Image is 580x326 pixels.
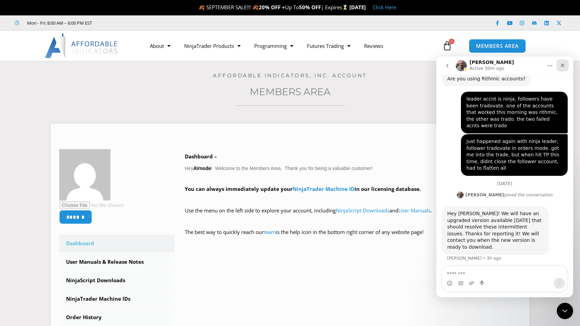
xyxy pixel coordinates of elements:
a: Reviews [357,38,390,54]
a: NinjaScript Downloads [59,272,175,289]
a: Members Area [250,86,331,97]
nav: Menu [143,38,441,54]
iframe: Intercom live chat [436,56,573,297]
strong: You can always immediately update your in our licensing database. [185,185,421,192]
a: 0 [432,36,462,56]
span: 🍂 SEPTEMBER SALE!!! 🍂 Up To | Expires [198,4,349,11]
a: NinjaScript Downloads [336,207,389,214]
b: Dashboard – [185,153,217,160]
iframe: Intercom live chat [557,303,573,319]
a: NinjaTrader Products [177,38,247,54]
a: NinjaTrader Machine ID [293,185,355,192]
img: LogoAI | Affordable Indicators – NinjaTrader [45,34,118,58]
a: team [264,229,276,235]
img: 958a3abd74563780876e03e06f48bc97b703ca495f415466f22508e77910ae6e [59,149,111,200]
strong: [DATE] [349,4,366,11]
strong: 50% OFF [299,4,321,11]
strong: AVnode [193,166,211,171]
a: Programming [247,38,300,54]
a: About [143,38,177,54]
a: Futures Trading [300,38,357,54]
div: Hey ! Welcome to the Members Area. Thank you for being a valuable customer! [185,152,521,247]
a: Dashboard [59,235,175,252]
a: User Manuals [398,207,430,214]
a: User Manuals & Release Notes [59,253,175,271]
p: The best way to quickly reach our is the help icon in the bottom right corner of any website page! [185,227,521,247]
span: Mon - Fri: 8:00 AM – 6:00 PM EST [25,19,92,27]
a: NinjaTrader Machine IDs [59,290,175,308]
a: Click Here [373,4,396,11]
span: MEMBERS AREA [476,43,519,49]
a: MEMBERS AREA [469,39,526,53]
strong: 20% OFF + [259,4,285,11]
img: ⌛ [343,5,348,10]
span: 0 [449,39,454,44]
p: Use the menu on the left side to explore your account, including and . [185,206,521,225]
iframe: Customer reviews powered by Trustpilot [102,19,204,26]
a: Affordable Indicators, Inc. Account [213,72,367,79]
